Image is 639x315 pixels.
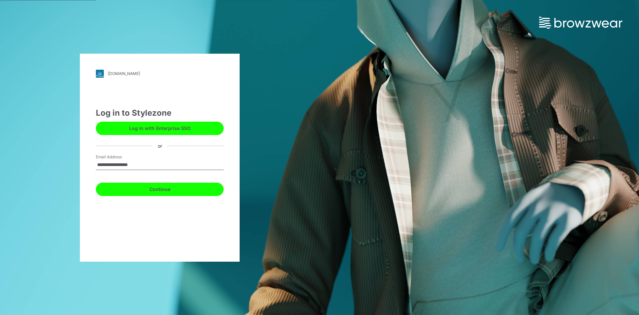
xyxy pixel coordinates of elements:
[96,122,224,135] button: Log in with Enterprise SSO
[96,107,224,119] div: Log in to Stylezone
[96,154,142,160] label: Email Address
[539,17,622,29] img: browzwear-logo.e42bd6dac1945053ebaf764b6aa21510.svg
[96,70,224,78] a: [DOMAIN_NAME]
[152,142,167,149] div: or
[108,71,140,76] div: [DOMAIN_NAME]
[96,183,224,196] button: Continue
[96,70,104,78] img: stylezone-logo.562084cfcfab977791bfbf7441f1a819.svg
